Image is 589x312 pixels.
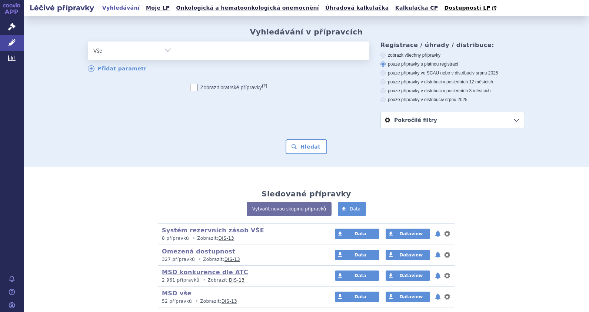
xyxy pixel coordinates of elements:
span: Dataview [399,252,423,258]
abbr: (?) [262,83,267,88]
a: Data [338,202,366,216]
a: Moje LP [144,3,172,13]
i: • [190,235,197,242]
button: nastavení [443,292,451,301]
button: notifikace [434,292,442,301]
span: Data [355,294,366,299]
label: zobrazit všechny přípravky [380,52,525,58]
a: MSD konkurence dle ATC [162,269,248,276]
a: Data [335,250,379,260]
a: DIS-13 [229,278,244,283]
p: Zobrazit: [162,256,321,263]
button: nastavení [443,229,451,238]
a: Přidat parametr [88,65,147,72]
a: Dataview [386,270,430,281]
h3: Registrace / úhrady / distribuce: [380,42,525,49]
label: pouze přípravky s platnou registrací [380,61,525,67]
i: • [201,277,207,283]
label: Zobrazit bratrské přípravky [190,84,267,91]
span: Dataview [399,294,423,299]
button: notifikace [434,229,442,238]
label: pouze přípravky v distribuci v posledních 3 měsících [380,88,525,94]
span: Data [355,252,366,258]
span: 8 přípravků [162,236,189,241]
p: Zobrazit: [162,235,321,242]
button: Hledat [286,139,327,154]
a: DIS-13 [222,299,237,304]
span: 2 961 přípravků [162,278,199,283]
a: Dataview [386,229,430,239]
a: MSD vše [162,290,192,297]
h2: Sledované přípravky [262,189,351,198]
h2: Léčivé přípravky [24,3,100,13]
p: Zobrazit: [162,277,321,283]
a: Data [335,270,379,281]
a: Dostupnosti LP [442,3,500,13]
span: Dataview [399,273,423,278]
a: Onkologická a hematoonkologická onemocnění [174,3,321,13]
span: v srpnu 2025 [472,70,498,76]
a: Data [335,229,379,239]
label: pouze přípravky v distribuci [380,97,525,103]
span: 52 přípravků [162,299,192,304]
h2: Vyhledávání v přípravcích [250,27,363,36]
span: 327 přípravků [162,257,195,262]
label: pouze přípravky ve SCAU nebo v distribuci [380,70,525,76]
a: Kalkulačka CP [393,3,440,13]
a: Dataview [386,292,430,302]
a: Vyhledávání [100,3,142,13]
button: nastavení [443,250,451,259]
i: • [193,298,200,305]
button: notifikace [434,250,442,259]
a: Pokročilé filtry [381,112,525,128]
a: Systém rezervních zásob VŠE [162,227,264,234]
span: Data [350,206,360,212]
span: Dataview [399,231,423,236]
a: DIS-13 [224,257,240,262]
label: pouze přípravky v distribuci v posledních 12 měsících [380,79,525,85]
span: Data [355,231,366,236]
button: notifikace [434,271,442,280]
a: DIS-13 [219,236,234,241]
span: v srpnu 2025 [442,97,467,102]
i: • [196,256,203,263]
a: Dataview [386,250,430,260]
a: Vytvořit novou skupinu přípravků [247,202,332,216]
a: Data [335,292,379,302]
p: Zobrazit: [162,298,321,305]
a: Úhradová kalkulačka [323,3,391,13]
a: Omezená dostupnost [162,248,235,255]
button: nastavení [443,271,451,280]
span: Dostupnosti LP [444,5,490,11]
span: Data [355,273,366,278]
